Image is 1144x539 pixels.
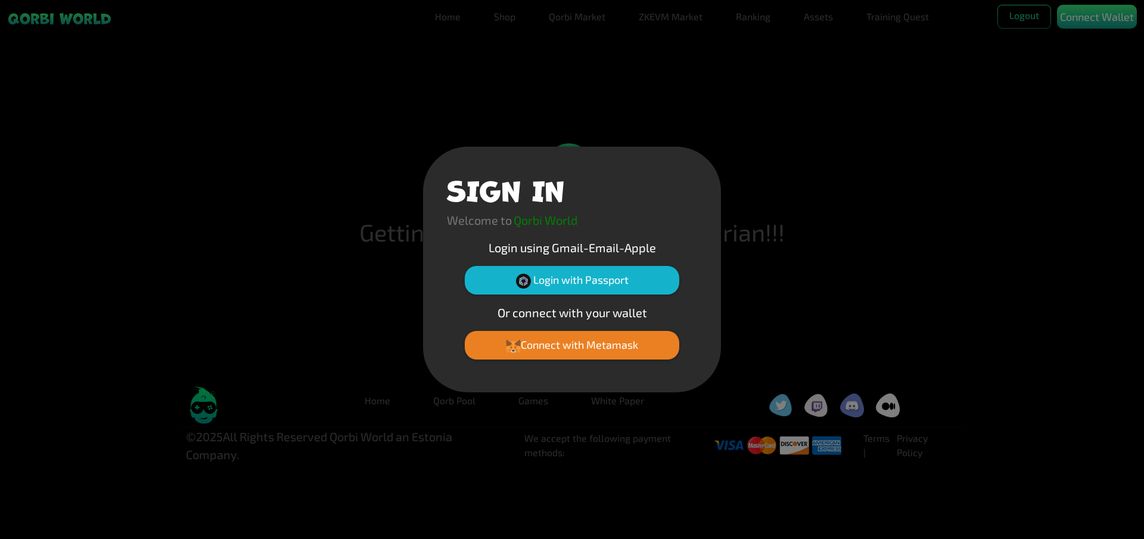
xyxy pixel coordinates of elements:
p: Login using Gmail-Email-Apple [447,238,697,256]
button: Login with Passport [465,266,679,295]
h1: SIGN IN [447,171,564,206]
button: Connect with Metamask [465,331,679,360]
img: Passport Logo [516,274,531,289]
p: Or connect with your wallet [447,303,697,321]
p: Welcome to [447,211,512,229]
p: Qorbi World [514,211,577,229]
